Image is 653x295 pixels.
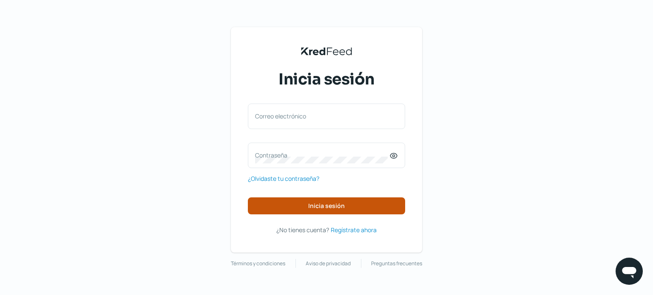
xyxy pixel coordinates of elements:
span: ¿No tienes cuenta? [276,226,329,234]
a: Aviso de privacidad [306,259,351,268]
label: Correo electrónico [255,112,389,120]
button: Inicia sesión [248,197,405,214]
a: ¿Olvidaste tu contraseña? [248,173,319,184]
label: Contraseña [255,151,389,159]
span: Inicia sesión [278,69,375,90]
a: Preguntas frecuentes [371,259,422,268]
span: Inicia sesión [308,203,345,209]
img: chatIcon [621,263,638,280]
a: Términos y condiciones [231,259,285,268]
a: Regístrate ahora [331,225,377,235]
